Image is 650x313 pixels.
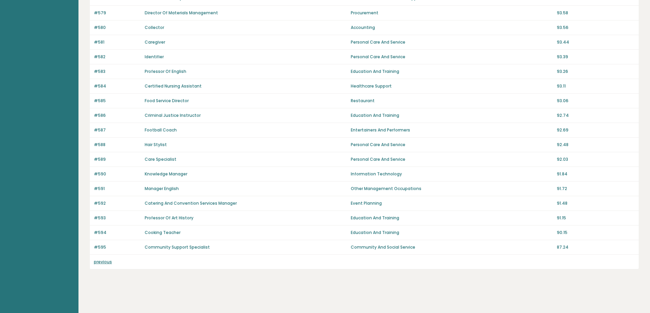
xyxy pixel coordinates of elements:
p: #585 [94,98,141,104]
p: 91.84 [557,171,635,177]
a: Hair Stylist [145,142,167,147]
p: #591 [94,186,141,192]
p: 91.72 [557,186,635,192]
p: 93.39 [557,54,635,60]
p: 87.24 [557,244,635,250]
a: Cooking Teacher [145,230,180,235]
a: Certified Nursing Assistant [145,83,202,89]
p: #588 [94,142,141,148]
p: 93.44 [557,39,635,45]
p: Personal Care And Service [351,156,553,162]
p: Entertainers And Performers [351,127,553,133]
p: Education And Training [351,68,553,75]
a: Collector [145,25,164,30]
p: #590 [94,171,141,177]
a: Criminal Justice Instructor [145,112,201,118]
p: Personal Care And Service [351,39,553,45]
p: 93.56 [557,25,635,31]
p: Procurement [351,10,553,16]
a: Food Service Director [145,98,189,104]
a: Care Specialist [145,156,176,162]
p: Education And Training [351,112,553,119]
p: #587 [94,127,141,133]
p: #579 [94,10,141,16]
p: Personal Care And Service [351,142,553,148]
p: #595 [94,244,141,250]
a: Caregiver [145,39,165,45]
p: Personal Care And Service [351,54,553,60]
p: Event Planning [351,200,553,206]
p: Information Technology [351,171,553,177]
p: #584 [94,83,141,89]
p: #586 [94,112,141,119]
a: previous [94,259,112,265]
p: 92.74 [557,112,635,119]
a: Professor Of Art History [145,215,193,221]
p: #592 [94,200,141,206]
p: Community And Social Service [351,244,553,250]
p: 92.69 [557,127,635,133]
p: #583 [94,68,141,75]
p: Education And Training [351,230,553,236]
p: 93.06 [557,98,635,104]
p: Restaurant [351,98,553,104]
p: Healthcare Support [351,83,553,89]
a: Catering And Convention Services Manager [145,200,237,206]
p: Accounting [351,25,553,31]
a: Community Support Specialist [145,244,210,250]
p: Other Management Occupations [351,186,553,192]
p: #581 [94,39,141,45]
a: Director Of Materials Management [145,10,218,16]
a: Identifier [145,54,164,60]
a: Manager English [145,186,179,191]
p: 90.15 [557,230,635,236]
p: Education And Training [351,215,553,221]
a: Professor Of English [145,68,186,74]
p: #589 [94,156,141,162]
a: Football Coach [145,127,177,133]
p: 93.58 [557,10,635,16]
a: Knowledge Manager [145,171,187,177]
p: #593 [94,215,141,221]
p: 93.11 [557,83,635,89]
p: 92.03 [557,156,635,162]
p: #594 [94,230,141,236]
p: 91.48 [557,200,635,206]
p: 93.26 [557,68,635,75]
p: 91.15 [557,215,635,221]
p: #582 [94,54,141,60]
p: 92.48 [557,142,635,148]
p: #580 [94,25,141,31]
